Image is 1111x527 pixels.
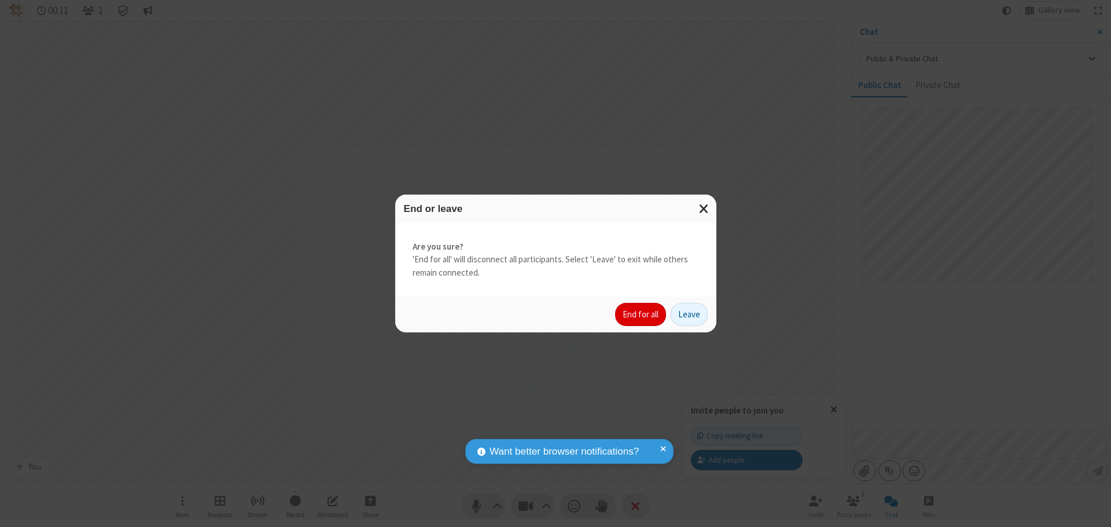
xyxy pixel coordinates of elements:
button: Close modal [692,195,716,223]
strong: Are you sure? [413,240,699,254]
div: 'End for all' will disconnect all participants. Select 'Leave' to exit while others remain connec... [395,223,716,297]
button: Leave [671,303,708,326]
button: End for all [615,303,666,326]
span: Want better browser notifications? [490,444,639,459]
h3: End or leave [404,203,708,214]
